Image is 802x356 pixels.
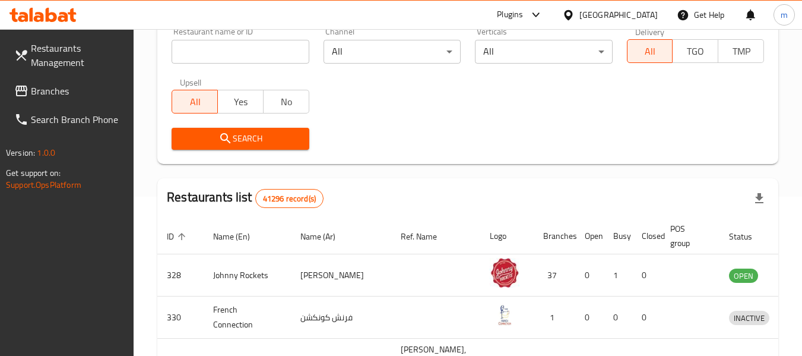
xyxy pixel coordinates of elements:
[670,222,705,250] span: POS group
[781,8,788,21] span: m
[490,300,519,330] img: French Connection
[223,93,259,111] span: Yes
[181,131,299,146] span: Search
[180,78,202,86] label: Upsell
[729,229,768,244] span: Status
[632,297,661,339] td: 0
[497,8,523,22] div: Plugins
[480,218,534,254] th: Logo
[632,218,661,254] th: Closed
[635,27,665,36] label: Delivery
[31,84,125,98] span: Branches
[718,39,764,63] button: TMP
[604,297,632,339] td: 0
[204,297,291,339] td: French Connection
[37,145,55,160] span: 1.0.0
[157,254,204,297] td: 328
[172,90,218,114] button: All
[324,40,461,64] div: All
[604,254,632,297] td: 1
[172,40,309,64] input: Search for restaurant name or ID..
[534,218,575,254] th: Branches
[575,297,604,339] td: 0
[6,165,61,181] span: Get support on:
[729,269,758,283] div: OPEN
[475,40,612,64] div: All
[490,258,519,288] img: Johnny Rockets
[575,218,604,254] th: Open
[263,90,309,114] button: No
[204,254,291,297] td: Johnny Rockets
[575,254,604,297] td: 0
[745,184,774,213] div: Export file
[5,34,134,77] a: Restaurants Management
[604,218,632,254] th: Busy
[291,254,391,297] td: [PERSON_NAME]
[5,77,134,105] a: Branches
[177,93,213,111] span: All
[256,193,323,204] span: 41296 record(s)
[534,254,575,297] td: 37
[6,177,81,193] a: Support.OpsPlatform
[300,229,351,244] span: Name (Ar)
[6,145,35,160] span: Version:
[213,229,265,244] span: Name (En)
[31,112,125,127] span: Search Branch Phone
[31,41,125,70] span: Restaurants Management
[534,297,575,339] td: 1
[632,254,661,297] td: 0
[291,297,391,339] td: فرنش كونكشن
[672,39,718,63] button: TGO
[401,229,452,244] span: Ref. Name
[172,128,309,150] button: Search
[729,269,758,283] span: OPEN
[255,189,324,208] div: Total records count
[157,297,204,339] td: 330
[723,43,759,60] span: TMP
[167,229,189,244] span: ID
[729,311,769,325] span: INACTIVE
[268,93,305,111] span: No
[579,8,658,21] div: [GEOGRAPHIC_DATA]
[627,39,673,63] button: All
[5,105,134,134] a: Search Branch Phone
[632,43,668,60] span: All
[677,43,714,60] span: TGO
[167,188,324,208] h2: Restaurants list
[217,90,264,114] button: Yes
